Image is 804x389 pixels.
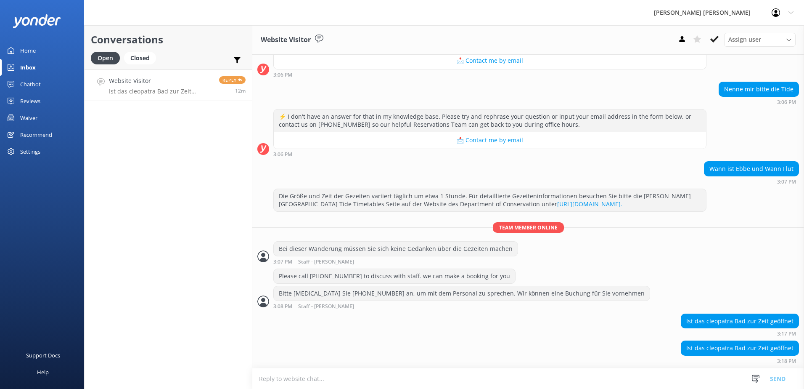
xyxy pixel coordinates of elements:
div: Chatbot [20,76,41,93]
div: Sep 13 2025 03:06pm (UTC +12:00) Pacific/Auckland [273,151,706,157]
button: 📩 Contact me by email [274,52,706,69]
p: Ist das cleopatra Bad zur Zeit geöffnet [109,88,213,95]
span: Staff - [PERSON_NAME] [298,259,354,265]
a: Website VisitorIst das cleopatra Bad zur Zeit geöffnetReply12m [85,69,252,101]
div: Home [20,42,36,59]
div: Inbox [20,59,36,76]
div: Sep 13 2025 03:17pm (UTC +12:00) Pacific/Auckland [681,330,799,336]
a: Closed [124,53,160,62]
div: Sep 13 2025 03:07pm (UTC +12:00) Pacific/Auckland [273,258,518,265]
img: yonder-white-logo.png [13,14,61,28]
span: Assign user [728,35,761,44]
div: Assign User [724,33,796,46]
div: Reviews [20,93,40,109]
strong: 3:17 PM [777,331,796,336]
div: Nenne mir bitte die Tide [719,82,799,96]
div: Help [37,364,49,381]
div: Sep 13 2025 03:06pm (UTC +12:00) Pacific/Auckland [719,99,799,105]
div: Please call [PHONE_NUMBER] to discuss with staff. we can make a booking for you [274,269,515,283]
span: Sep 13 2025 03:18pm (UTC +12:00) Pacific/Auckland [235,87,246,94]
div: Waiver [20,109,37,126]
strong: 3:07 PM [777,179,796,184]
div: Recommend [20,126,52,143]
strong: 3:18 PM [777,359,796,364]
h4: Website Visitor [109,76,213,85]
span: Staff - [PERSON_NAME] [298,304,354,309]
div: Bei dieser Wanderung müssen Sie sich keine Gedanken über die Gezeiten machen [274,242,518,256]
div: Ist das cleopatra Bad zur Zeit geöffnet [681,341,799,355]
h3: Website Visitor [261,35,311,45]
div: Ist das cleopatra Bad zur Zeit geöffnet [681,314,799,328]
span: Team member online [493,222,564,233]
strong: 3:06 PM [273,152,292,157]
div: Sep 13 2025 03:06pm (UTC +12:00) Pacific/Auckland [273,72,706,77]
h2: Conversations [91,32,246,48]
div: Open [91,52,120,64]
div: Bitte [MEDICAL_DATA] Sie [PHONE_NUMBER] an, um mit dem Personal zu sprechen. Wir können eine Buch... [274,286,650,301]
strong: 3:07 PM [273,259,292,265]
strong: 3:08 PM [273,304,292,309]
div: Settings [20,143,40,160]
a: [URL][DOMAIN_NAME]. [557,200,622,208]
div: ⚡ I don't have an answer for that in my knowledge base. Please try and rephrase your question or ... [274,109,706,132]
div: Sep 13 2025 03:18pm (UTC +12:00) Pacific/Auckland [681,358,799,364]
strong: 3:06 PM [273,72,292,77]
div: Wann ist Ebbe und Wann Flut [704,162,799,176]
div: Die Größe und Zeit der Gezeiten variiert täglich um etwa 1 Stunde. Für detaillierte Gezeiteninfor... [274,189,706,211]
div: Sep 13 2025 03:08pm (UTC +12:00) Pacific/Auckland [273,303,650,309]
div: Support Docs [26,347,60,364]
div: Closed [124,52,156,64]
a: Open [91,53,124,62]
button: 📩 Contact me by email [274,132,706,149]
span: Reply [219,76,246,84]
div: Sep 13 2025 03:07pm (UTC +12:00) Pacific/Auckland [704,179,799,184]
strong: 3:06 PM [777,100,796,105]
